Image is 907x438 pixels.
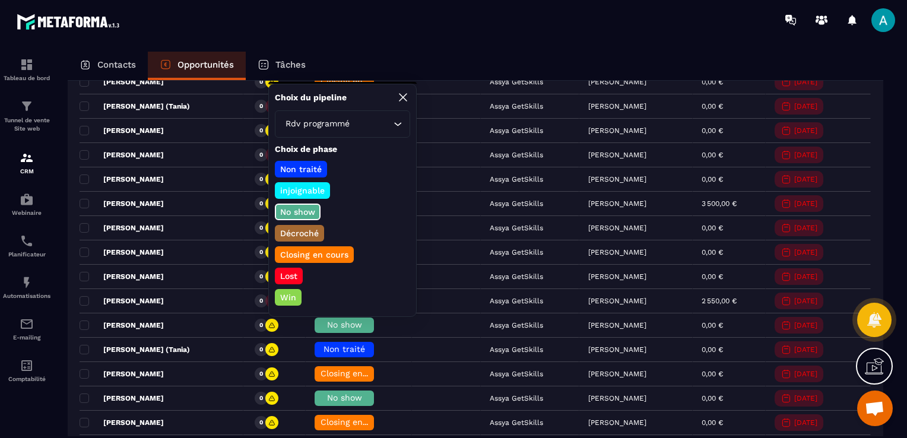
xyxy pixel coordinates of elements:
p: [PERSON_NAME] [80,320,164,330]
p: [PERSON_NAME] (Tania) [80,345,190,354]
p: 0,00 € [702,102,723,110]
p: Planificateur [3,251,50,258]
p: [PERSON_NAME] [588,370,646,378]
p: 3 500,00 € [702,199,737,208]
p: [PERSON_NAME] [588,272,646,281]
img: formation [20,58,34,72]
p: [PERSON_NAME] [80,296,164,306]
span: Closing en cours [321,417,388,427]
p: [PERSON_NAME] [80,77,164,87]
p: [DATE] [794,224,817,232]
p: [PERSON_NAME] [588,418,646,427]
span: Closing en cours [321,77,388,86]
img: email [20,317,34,331]
p: Contacts [97,59,136,70]
span: Non traité [324,344,365,354]
p: 0,00 € [702,151,723,159]
p: [DATE] [794,370,817,378]
img: logo [17,11,123,33]
p: Non traité [278,163,324,175]
p: No show [278,206,317,218]
p: [DATE] [794,394,817,402]
p: Opportunités [177,59,234,70]
p: 0 [259,151,263,159]
p: 0,00 € [702,126,723,135]
p: [PERSON_NAME] [588,175,646,183]
p: 2 550,00 € [702,297,737,305]
span: Closing en cours [321,369,388,378]
p: E-mailing [3,334,50,341]
p: [PERSON_NAME] [80,272,164,281]
p: [PERSON_NAME] [80,369,164,379]
a: formationformationTableau de bord [3,49,50,90]
p: 0 [259,394,263,402]
a: Contacts [68,52,148,80]
a: automationsautomationsAutomatisations [3,266,50,308]
p: [DATE] [794,199,817,208]
p: Tableau de bord [3,75,50,81]
p: 0,00 € [702,418,723,427]
p: [PERSON_NAME] [588,78,646,86]
p: 0 [259,272,263,281]
span: No show [327,393,362,402]
p: [PERSON_NAME] [588,345,646,354]
p: [PERSON_NAME] [588,321,646,329]
a: accountantaccountantComptabilité [3,350,50,391]
p: 0 [259,175,263,183]
p: [DATE] [794,102,817,110]
p: Webinaire [3,210,50,216]
a: schedulerschedulerPlanificateur [3,225,50,266]
p: [DATE] [794,418,817,427]
p: Choix du pipeline [275,92,347,103]
p: injoignable [278,185,326,196]
p: 0,00 € [702,175,723,183]
p: Choix de phase [275,144,410,155]
a: emailemailE-mailing [3,308,50,350]
p: 0 [259,126,263,135]
a: Tâches [246,52,318,80]
p: Win [278,291,298,303]
div: Ouvrir le chat [857,391,893,426]
p: 0,00 € [702,370,723,378]
p: 0 [259,224,263,232]
p: [DATE] [794,297,817,305]
p: 0 [259,297,263,305]
p: Lost [278,270,299,282]
a: Opportunités [148,52,246,80]
span: Rdv programmé [283,118,352,131]
p: [DATE] [794,321,817,329]
p: [DATE] [794,126,817,135]
p: [DATE] [794,345,817,354]
a: automationsautomationsWebinaire [3,183,50,225]
p: 0 [259,78,263,86]
input: Search for option [352,118,391,131]
p: [PERSON_NAME] [588,248,646,256]
p: Closing en cours [278,249,350,261]
p: [PERSON_NAME] [80,199,164,208]
p: 0 [259,418,263,427]
p: [PERSON_NAME] [80,150,164,160]
p: [DATE] [794,78,817,86]
p: Tâches [275,59,306,70]
p: [DATE] [794,175,817,183]
div: Search for option [275,110,410,138]
a: formationformationTunnel de vente Site web [3,90,50,142]
p: [PERSON_NAME] [588,224,646,232]
p: [PERSON_NAME] (Tania) [80,101,190,111]
p: [PERSON_NAME] [588,394,646,402]
p: 0 [259,102,263,110]
p: CRM [3,168,50,174]
p: [PERSON_NAME] [588,199,646,208]
p: [PERSON_NAME] [80,247,164,257]
p: [PERSON_NAME] [588,151,646,159]
p: [PERSON_NAME] [80,418,164,427]
p: Comptabilité [3,376,50,382]
p: [DATE] [794,248,817,256]
p: 0,00 € [702,224,723,232]
p: 0,00 € [702,248,723,256]
p: 0 [259,345,263,354]
p: Tunnel de vente Site web [3,116,50,133]
p: [PERSON_NAME] [80,393,164,403]
p: [PERSON_NAME] [588,297,646,305]
p: 0 [259,321,263,329]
